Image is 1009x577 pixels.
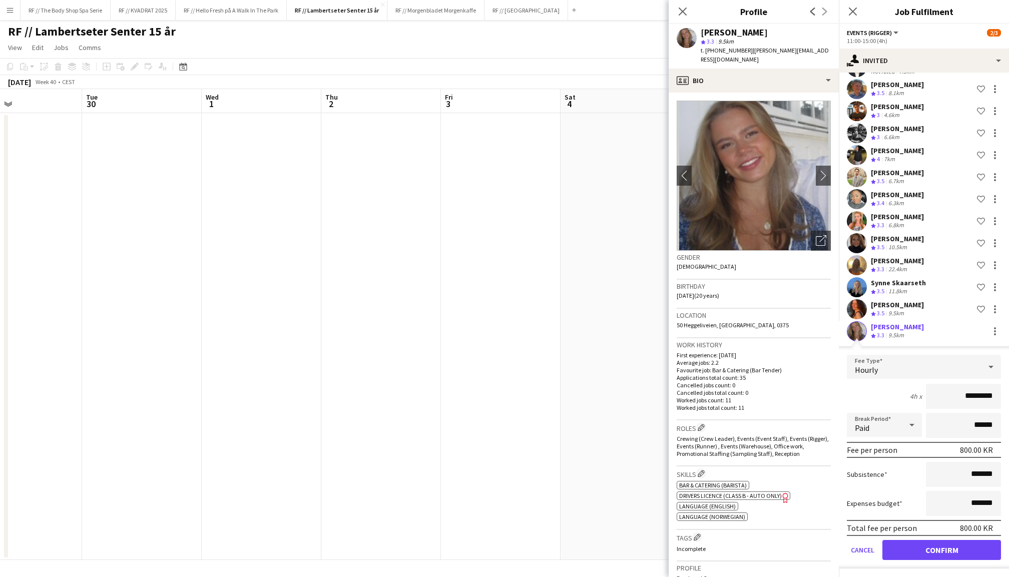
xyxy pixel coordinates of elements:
[677,359,831,366] p: Average jobs: 2.2
[871,190,924,199] div: [PERSON_NAME]
[871,234,924,243] div: [PERSON_NAME]
[886,287,909,296] div: 11.8km
[847,29,892,37] span: Events (Rigger)
[669,5,839,18] h3: Profile
[886,89,906,98] div: 8.1km
[871,102,924,111] div: [PERSON_NAME]
[877,221,884,229] span: 3.3
[847,523,917,533] div: Total fee per person
[62,78,75,86] div: CEST
[882,111,901,120] div: 4.6km
[677,404,831,411] p: Worked jobs total count: 11
[847,470,887,479] label: Subsistence
[877,89,884,97] span: 3.5
[877,155,880,163] span: 4
[33,78,58,86] span: Week 40
[677,468,831,479] h3: Skills
[565,93,576,102] span: Sat
[79,43,101,52] span: Comms
[987,29,1001,37] span: 2/3
[443,98,453,110] span: 3
[4,41,26,54] a: View
[677,263,736,270] span: [DEMOGRAPHIC_DATA]
[445,93,453,102] span: Fri
[707,38,714,45] span: 3.3
[677,422,831,433] h3: Roles
[855,365,878,375] span: Hourly
[677,435,829,457] span: Crewing (Crew Leader), Events (Event Staff), Events (Rigger), Events (Runner) , Events (Warehouse...
[325,93,338,102] span: Thu
[871,300,924,309] div: [PERSON_NAME]
[886,265,909,274] div: 22.4km
[839,5,1009,18] h3: Job Fulfilment
[679,502,736,510] span: Language (English)
[176,1,287,20] button: RF // Hello Fresh på A Walk In The Park
[877,111,880,119] span: 3
[839,49,1009,73] div: Invited
[111,1,176,20] button: RF // KVADRAT 2025
[871,124,924,133] div: [PERSON_NAME]
[677,311,831,320] h3: Location
[701,47,829,63] span: | [PERSON_NAME][EMAIL_ADDRESS][DOMAIN_NAME]
[484,1,568,20] button: RF // [GEOGRAPHIC_DATA]
[8,24,176,39] h1: RF // Lambertseter Senter 15 år
[563,98,576,110] span: 4
[387,1,484,20] button: RF // Morgenbladet Morgenkaffe
[886,331,906,340] div: 9.5km
[677,545,831,552] p: Incomplete
[8,77,31,87] div: [DATE]
[886,243,909,252] div: 10.5km
[677,381,831,389] p: Cancelled jobs count: 0
[847,445,897,455] div: Fee per person
[677,389,831,396] p: Cancelled jobs total count: 0
[677,532,831,542] h3: Tags
[877,265,884,273] span: 3.3
[871,80,924,89] div: [PERSON_NAME]
[324,98,338,110] span: 2
[677,101,831,251] img: Crew avatar or photo
[886,309,906,318] div: 9.5km
[679,481,747,489] span: Bar & Catering (Barista)
[877,243,884,251] span: 3.5
[847,540,878,560] button: Cancel
[8,43,22,52] span: View
[871,212,924,221] div: [PERSON_NAME]
[677,292,719,299] span: [DATE] (20 years)
[21,1,111,20] button: RF // The Body Shop Spa Serie
[677,321,789,329] span: 50 Heggeliveien, [GEOGRAPHIC_DATA], 0375
[882,540,1001,560] button: Confirm
[847,499,902,508] label: Expenses budget
[701,47,753,54] span: t. [PHONE_NUMBER]
[877,177,884,185] span: 3.5
[677,396,831,404] p: Worked jobs count: 11
[677,563,831,572] h3: Profile
[716,38,736,45] span: 9.5km
[86,93,98,102] span: Tue
[75,41,105,54] a: Comms
[877,287,884,295] span: 3.5
[677,340,831,349] h3: Work history
[677,253,831,262] h3: Gender
[28,41,48,54] a: Edit
[910,392,922,401] div: 4h x
[960,445,993,455] div: 800.00 KR
[877,331,884,339] span: 3.3
[669,69,839,93] div: Bio
[677,351,831,359] p: First experience: [DATE]
[882,133,901,142] div: 6.6km
[871,146,924,155] div: [PERSON_NAME]
[32,43,44,52] span: Edit
[871,256,924,265] div: [PERSON_NAME]
[886,199,906,208] div: 6.3km
[701,28,768,37] div: [PERSON_NAME]
[50,41,73,54] a: Jobs
[960,523,993,533] div: 800.00 KR
[886,177,906,186] div: 6.7km
[871,278,926,287] div: Synne Skaarseth
[677,374,831,381] p: Applications total count: 35
[877,309,884,317] span: 3.5
[877,199,884,207] span: 3.4
[811,231,831,251] div: Open photos pop-in
[871,322,924,331] div: [PERSON_NAME]
[886,221,906,230] div: 6.8km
